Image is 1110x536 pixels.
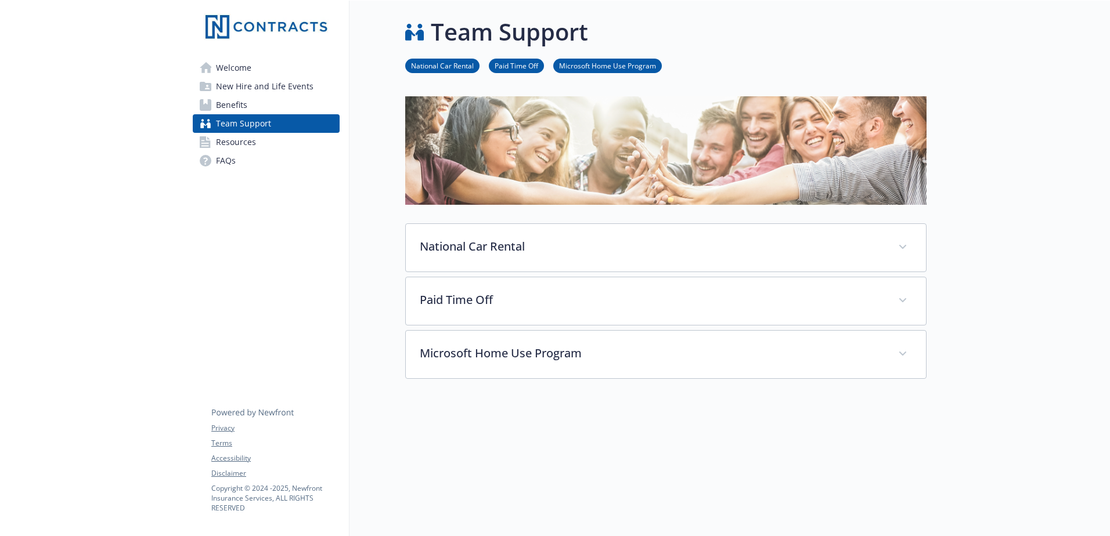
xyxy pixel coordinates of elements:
a: Welcome [193,59,340,77]
span: FAQs [216,151,236,170]
img: team support page banner [405,96,927,205]
a: Microsoft Home Use Program [553,60,662,71]
div: National Car Rental [406,224,926,271]
span: Team Support [216,114,271,133]
h1: Team Support [431,15,588,49]
a: Benefits [193,96,340,114]
a: Privacy [211,423,339,433]
a: Paid Time Off [489,60,544,71]
a: Terms [211,438,339,448]
a: FAQs [193,151,340,170]
p: Paid Time Off [420,291,884,309]
div: Microsoft Home Use Program [406,331,926,378]
p: National Car Rental [420,238,884,255]
a: Team Support [193,114,340,133]
p: Microsoft Home Use Program [420,345,884,362]
span: Benefits [216,96,247,114]
p: Copyright © 2024 - 2025 , Newfront Insurance Services, ALL RIGHTS RESERVED [211,483,339,513]
span: New Hire and Life Events [216,77,313,96]
a: Disclaimer [211,468,339,479]
a: New Hire and Life Events [193,77,340,96]
a: Accessibility [211,453,339,463]
a: Resources [193,133,340,151]
a: National Car Rental [405,60,480,71]
span: Resources [216,133,256,151]
span: Welcome [216,59,251,77]
div: Paid Time Off [406,277,926,325]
